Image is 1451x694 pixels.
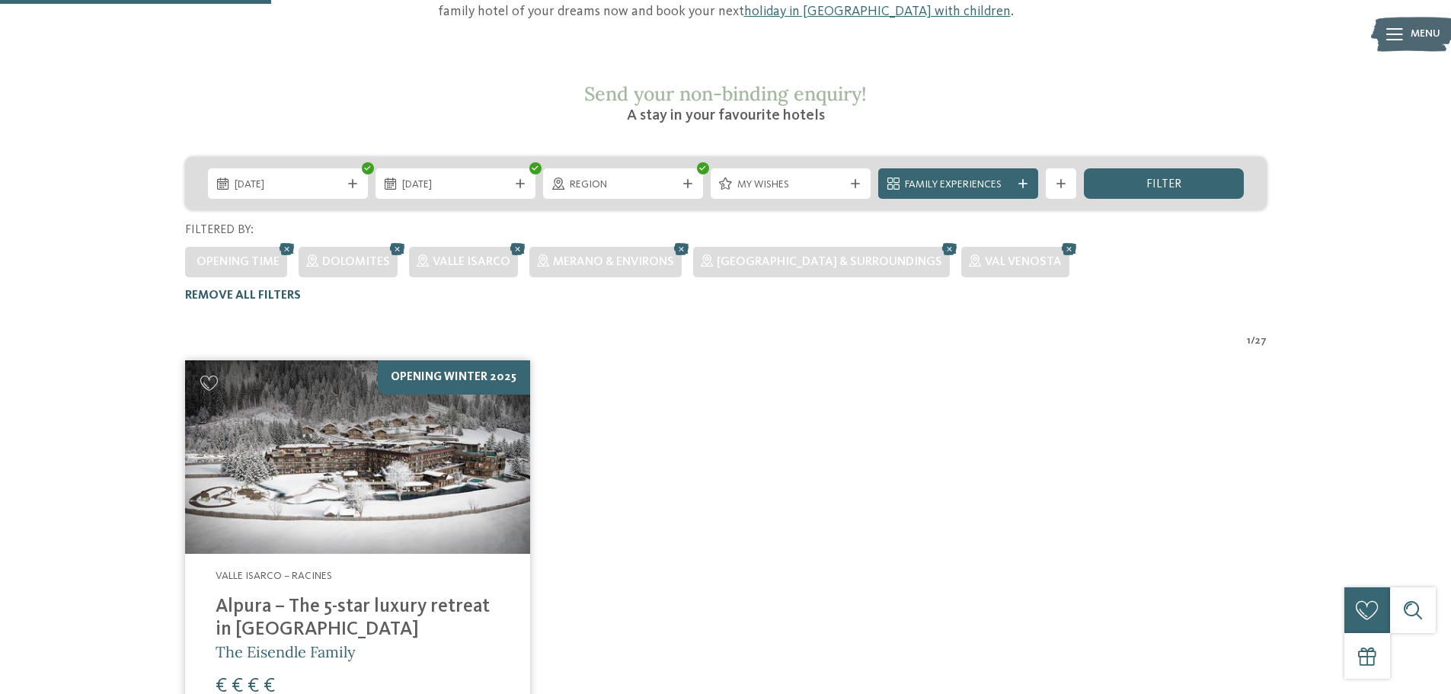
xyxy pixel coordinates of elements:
span: The Eisendle Family [216,642,356,661]
span: Valle Isarco – Racines [216,571,332,581]
span: Merano & Environs [553,256,674,268]
a: holiday in [GEOGRAPHIC_DATA] with children [744,5,1011,18]
span: A stay in your favourite hotels [627,108,825,123]
img: Looking for family hotels? Find the best ones here! [185,360,530,555]
span: 27 [1255,334,1267,349]
span: Dolomites [322,256,390,268]
span: Valle Isarco [433,256,510,268]
span: [DATE] [235,177,341,193]
span: Send your non-binding enquiry! [584,82,867,106]
span: My wishes [737,177,844,193]
span: Val Venosta [985,256,1062,268]
span: 1 [1247,334,1251,349]
span: Filtered by: [185,224,254,236]
span: [DATE] [402,177,509,193]
span: Opening time [197,256,280,268]
span: Remove all filters [185,289,301,302]
span: Region [570,177,676,193]
span: / [1251,334,1255,349]
span: filter [1146,178,1181,190]
span: [GEOGRAPHIC_DATA] & surroundings [717,256,942,268]
h4: Alpura – The 5-star luxury retreat in [GEOGRAPHIC_DATA] [216,596,500,641]
span: Family Experiences [905,177,1012,193]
